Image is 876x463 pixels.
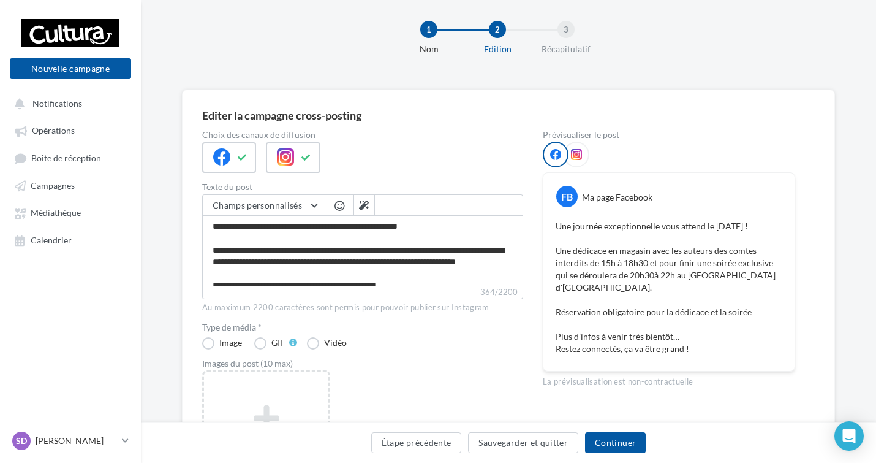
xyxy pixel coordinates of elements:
a: Boîte de réception [7,147,134,169]
label: Texte du post [202,183,523,191]
div: Récapitulatif [527,43,605,55]
div: 2 [489,21,506,38]
span: Calendrier [31,235,72,245]
div: Image [219,339,242,347]
button: Notifications [7,92,129,114]
span: SD [16,435,27,447]
div: La prévisualisation est non-contractuelle [543,372,795,388]
div: Ma page Facebook [582,191,652,204]
label: Choix des canaux de diffusion [202,131,523,139]
div: Open Intercom Messenger [834,421,864,451]
div: Editer la campagne cross-posting [202,110,361,121]
button: Sauvegarder et quitter [468,432,578,453]
div: Images du post (10 max) [202,359,523,368]
span: Campagnes [31,180,75,191]
div: Nom [390,43,468,55]
button: Champs personnalisés [203,195,325,216]
a: Médiathèque [7,201,134,223]
div: 3 [557,21,575,38]
a: SD [PERSON_NAME] [10,429,131,453]
span: Champs personnalisés [213,200,302,210]
button: Étape précédente [371,432,462,453]
a: Opérations [7,119,134,141]
div: Edition [458,43,537,55]
p: Une journée exceptionnelle vous attend le [DATE] ! Une dédicace en magasin avec les auteurs des c... [556,220,782,355]
span: Notifications [32,98,82,109]
label: 364/2200 [202,286,523,299]
button: Nouvelle campagne [10,58,131,79]
div: 1 [420,21,437,38]
div: Prévisualiser le post [543,131,795,139]
label: Type de média * [202,323,523,332]
a: Campagnes [7,174,134,196]
a: Calendrier [7,229,134,251]
span: Opérations [32,126,75,136]
div: Vidéo [324,339,347,347]
span: Médiathèque [31,208,81,218]
div: FB [556,186,578,207]
button: Continuer [585,432,646,453]
p: [PERSON_NAME] [36,435,117,447]
div: Au maximum 2200 caractères sont permis pour pouvoir publier sur Instagram [202,302,523,313]
div: GIF [271,339,285,347]
span: Boîte de réception [31,153,101,163]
